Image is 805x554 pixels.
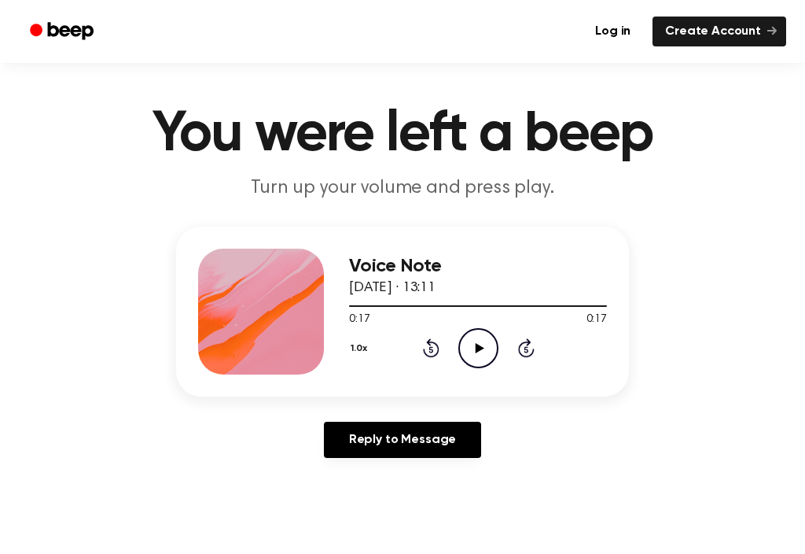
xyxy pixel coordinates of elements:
[349,281,436,295] span: [DATE] · 13:11
[349,335,373,362] button: 1.0x
[101,175,704,201] p: Turn up your volume and press play.
[583,17,643,46] a: Log in
[349,312,369,328] span: 0:17
[652,17,786,46] a: Create Account
[19,106,786,163] h1: You were left a beep
[324,422,481,458] a: Reply to Message
[349,256,607,277] h3: Voice Note
[19,17,108,47] a: Beep
[586,312,607,328] span: 0:17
